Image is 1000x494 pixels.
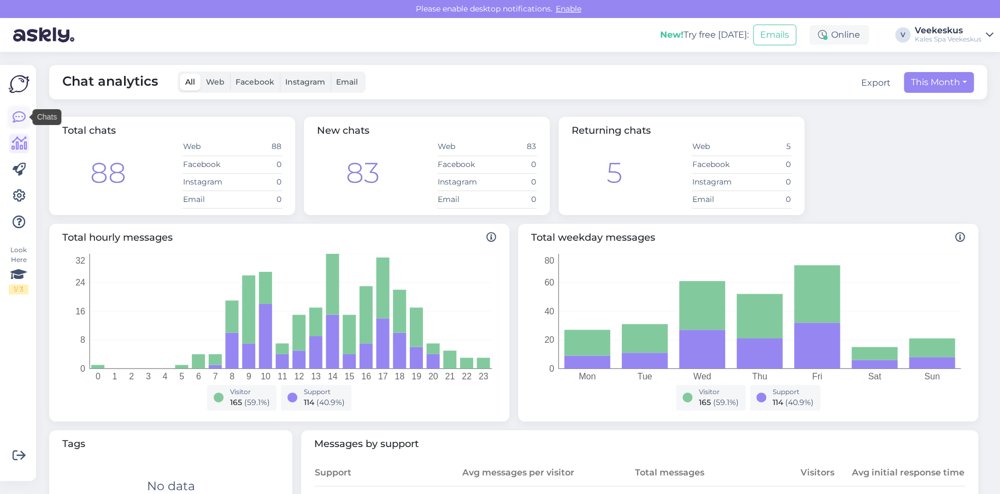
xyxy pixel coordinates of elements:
[62,230,496,245] span: Total hourly messages
[230,397,242,407] span: 165
[163,371,168,380] tspan: 4
[129,371,134,380] tspan: 2
[62,437,279,451] span: Tags
[637,371,652,380] tspan: Tue
[361,371,371,380] tspan: 16
[230,387,270,397] div: Visitor
[773,397,783,407] span: 114
[487,138,537,156] td: 83
[531,230,965,245] span: Total weekday messages
[75,255,85,265] tspan: 32
[660,28,749,41] div: Try free [DATE]:
[33,109,62,125] div: Chats
[90,152,126,194] div: 88
[915,26,993,44] a: VeekeskusKales Spa Veekeskus
[304,397,314,407] span: 114
[904,72,974,93] button: This Month
[785,397,814,407] span: ( 40.9 %)
[183,173,232,191] td: Instagram
[809,25,869,45] div: Online
[314,460,444,486] th: Support
[344,371,354,380] tspan: 15
[378,371,388,380] tspan: 17
[179,371,184,380] tspan: 5
[487,191,537,208] td: 0
[895,27,910,43] div: V
[213,371,218,380] tspan: 7
[428,371,438,380] tspan: 20
[742,138,791,156] td: 5
[579,371,596,380] tspan: Mon
[96,371,101,380] tspan: 0
[705,460,835,486] th: Visitors
[692,191,742,208] td: Email
[915,35,981,44] div: Kales Spa Veekeskus
[437,156,487,173] td: Facebook
[75,278,85,287] tspan: 24
[183,191,232,208] td: Email
[232,191,282,208] td: 0
[699,387,739,397] div: Visitor
[742,156,791,173] td: 0
[868,371,881,380] tspan: Sat
[395,371,404,380] tspan: 18
[574,460,704,486] th: Total messages
[232,173,282,191] td: 0
[146,371,151,380] tspan: 3
[185,77,195,87] span: All
[487,173,537,191] td: 0
[660,29,684,40] b: New!
[232,156,282,173] td: 0
[236,77,274,87] span: Facebook
[861,76,891,90] button: Export
[304,387,345,397] div: Support
[753,25,796,45] button: Emails
[742,173,791,191] td: 0
[713,397,739,407] span: ( 59.1 %)
[479,371,489,380] tspan: 23
[445,371,455,380] tspan: 21
[607,152,622,194] div: 5
[437,173,487,191] td: Instagram
[773,387,814,397] div: Support
[196,371,201,380] tspan: 6
[294,371,304,380] tspan: 12
[230,371,234,380] tspan: 8
[437,191,487,208] td: Email
[437,138,487,156] td: Web
[183,156,232,173] td: Facebook
[572,124,651,136] span: Returning chats
[835,460,965,486] th: Avg initial response time
[328,371,338,380] tspan: 14
[75,306,85,316] tspan: 16
[692,138,742,156] td: Web
[80,335,85,344] tspan: 8
[742,191,791,208] td: 0
[346,152,380,194] div: 83
[317,124,369,136] span: New chats
[113,371,117,380] tspan: 1
[244,397,270,407] span: ( 59.1 %)
[544,255,554,265] tspan: 80
[924,371,939,380] tspan: Sun
[915,26,981,35] div: Veekeskus
[278,371,287,380] tspan: 11
[693,371,711,380] tspan: Wed
[232,138,282,156] td: 88
[62,124,116,136] span: Total chats
[411,371,421,380] tspan: 19
[9,284,28,294] div: 1 / 3
[80,364,85,373] tspan: 0
[183,138,232,156] td: Web
[9,74,30,94] img: Askly Logo
[261,371,270,380] tspan: 10
[487,156,537,173] td: 0
[62,72,158,93] span: Chat analytics
[692,173,742,191] td: Instagram
[316,397,345,407] span: ( 40.9 %)
[336,77,358,87] span: Email
[206,77,225,87] span: Web
[246,371,251,380] tspan: 9
[549,364,554,373] tspan: 0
